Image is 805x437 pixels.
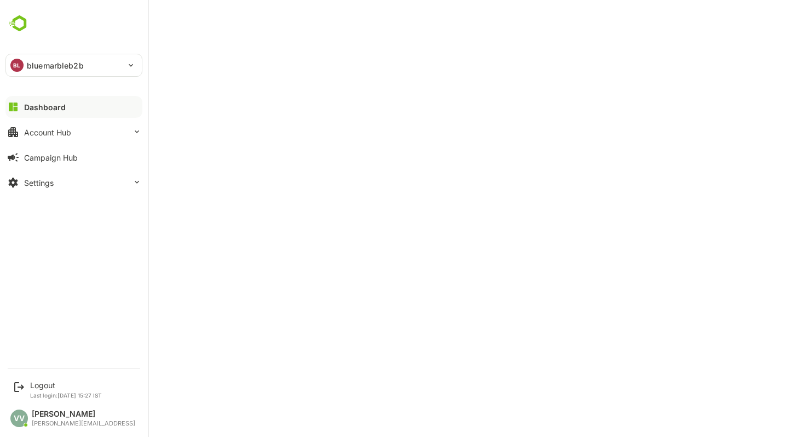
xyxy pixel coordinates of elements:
[32,410,135,419] div: [PERSON_NAME]
[5,146,142,168] button: Campaign Hub
[5,13,33,34] img: undefinedjpg
[6,54,142,76] div: BLbluemarbleb2b
[10,410,28,427] div: VV
[32,420,135,427] div: [PERSON_NAME][EMAIL_ADDRESS]
[24,153,78,162] div: Campaign Hub
[30,392,102,399] p: Last login: [DATE] 15:27 IST
[5,96,142,118] button: Dashboard
[30,381,102,390] div: Logout
[24,178,54,188] div: Settings
[10,59,24,72] div: BL
[5,121,142,143] button: Account Hub
[5,172,142,194] button: Settings
[24,128,71,137] div: Account Hub
[27,60,84,71] p: bluemarbleb2b
[24,103,66,112] div: Dashboard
